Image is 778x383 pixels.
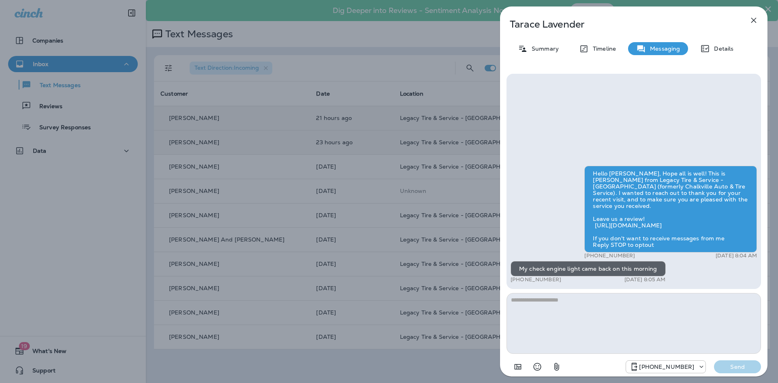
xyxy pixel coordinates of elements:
p: [PHONE_NUMBER] [584,252,635,259]
p: [DATE] 8:04 AM [716,252,757,259]
p: [DATE] 8:05 AM [624,276,666,283]
div: Hello [PERSON_NAME], Hope all is well! This is [PERSON_NAME] from Legacy Tire & Service - [GEOGRA... [584,166,757,252]
div: +1 (205) 606-2088 [626,362,705,372]
div: My check engine light came back on this morning [511,261,666,276]
p: Details [710,45,733,52]
p: Messaging [646,45,680,52]
button: Select an emoji [529,359,545,375]
p: Summary [528,45,559,52]
button: Add in a premade template [510,359,526,375]
p: [PHONE_NUMBER] [511,276,561,283]
p: Timeline [589,45,616,52]
p: [PHONE_NUMBER] [639,364,694,370]
p: Tarace Lavender [510,19,731,30]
